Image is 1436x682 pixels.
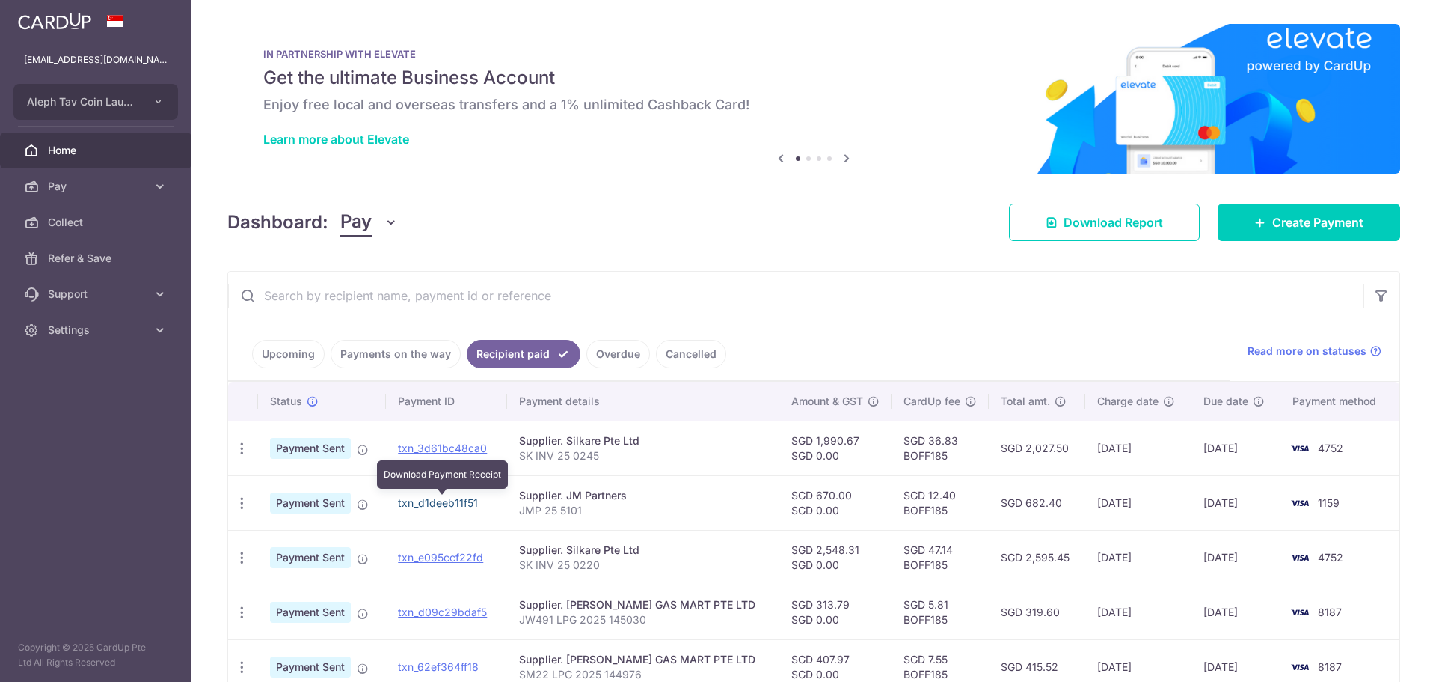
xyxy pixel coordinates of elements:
div: Supplier. Silkare Pte Ltd [519,543,767,558]
span: Due date [1203,394,1248,409]
p: JW491 LPG 2025 145030 [519,612,767,627]
th: Payment details [507,382,779,421]
span: Payment Sent [270,547,351,568]
span: Payment Sent [270,657,351,678]
img: Bank Card [1285,658,1315,676]
a: txn_d1deeb11f51 [398,496,478,509]
a: Payments on the way [331,340,461,368]
td: SGD 682.40 [989,475,1086,530]
img: Bank Card [1285,603,1315,621]
th: Payment ID [386,382,507,421]
td: SGD 47.14 BOFF185 [892,530,989,585]
span: Pay [340,208,372,237]
td: SGD 36.83 BOFF185 [892,421,989,475]
span: Payment Sent [270,438,351,459]
a: Upcoming [252,340,325,368]
span: Create Payment [1272,213,1363,231]
span: Refer & Save [48,251,147,266]
span: Download Report [1064,213,1163,231]
td: [DATE] [1085,421,1191,475]
td: [DATE] [1085,530,1191,585]
span: Support [48,287,147,302]
img: CardUp [18,12,91,30]
td: SGD 670.00 SGD 0.00 [779,475,892,530]
td: [DATE] [1191,475,1280,530]
td: SGD 1,990.67 SGD 0.00 [779,421,892,475]
a: Download Report [1009,204,1200,241]
input: Search by recipient name, payment id or reference [228,272,1363,320]
span: 4752 [1318,442,1343,454]
td: SGD 2,595.45 [989,530,1086,585]
span: Collect [48,215,147,230]
a: txn_e095ccf22fd [398,551,483,564]
p: SK INV 25 0220 [519,558,767,573]
a: txn_d09c29bdaf5 [398,606,487,618]
a: Read more on statuses [1248,344,1381,359]
a: Learn more about Elevate [263,132,409,147]
p: [EMAIL_ADDRESS][DOMAIN_NAME] [24,52,168,67]
img: Bank Card [1285,439,1315,457]
td: SGD 12.40 BOFF185 [892,475,989,530]
span: 4752 [1318,551,1343,564]
td: [DATE] [1191,585,1280,639]
td: SGD 313.79 SGD 0.00 [779,585,892,639]
span: 8187 [1318,606,1342,618]
div: Download Payment Receipt [377,460,508,489]
div: Supplier. [PERSON_NAME] GAS MART PTE LTD [519,652,767,667]
span: Read more on statuses [1248,344,1366,359]
a: txn_62ef364ff18 [398,660,479,673]
td: SGD 5.81 BOFF185 [892,585,989,639]
td: [DATE] [1085,585,1191,639]
span: Home [48,143,147,158]
span: Payment Sent [270,602,351,623]
span: Amount & GST [791,394,863,409]
td: SGD 319.60 [989,585,1086,639]
span: Aleph Tav Coin Laundry Pte Ltd [27,94,138,109]
span: Settings [48,323,147,338]
div: Supplier. Silkare Pte Ltd [519,433,767,448]
span: Status [270,394,302,409]
button: Pay [340,208,398,237]
p: JMP 25 5101 [519,503,767,518]
img: Renovation banner [227,24,1400,174]
span: CardUp fee [903,394,960,409]
span: 8187 [1318,660,1342,673]
h5: Get the ultimate Business Account [263,66,1364,90]
td: [DATE] [1191,530,1280,585]
h4: Dashboard: [227,209,328,236]
div: Supplier. [PERSON_NAME] GAS MART PTE LTD [519,597,767,612]
span: Total amt. [1001,394,1050,409]
a: Recipient paid [467,340,580,368]
td: [DATE] [1191,421,1280,475]
td: SGD 2,548.31 SGD 0.00 [779,530,892,585]
button: Aleph Tav Coin Laundry Pte Ltd [13,84,178,120]
span: Charge date [1097,394,1159,409]
a: Cancelled [656,340,726,368]
a: Create Payment [1218,204,1400,241]
a: Overdue [586,340,650,368]
a: txn_3d61bc48ca0 [398,442,487,454]
img: Bank Card [1285,549,1315,567]
span: Payment Sent [270,493,351,514]
td: SGD 2,027.50 [989,421,1086,475]
h6: Enjoy free local and overseas transfers and a 1% unlimited Cashback Card! [263,96,1364,114]
div: Supplier. JM Partners [519,488,767,503]
span: Pay [48,179,147,194]
p: IN PARTNERSHIP WITH ELEVATE [263,48,1364,60]
img: Bank Card [1285,494,1315,512]
span: 1159 [1318,496,1340,509]
p: SM22 LPG 2025 144976 [519,667,767,682]
th: Payment method [1280,382,1399,421]
td: [DATE] [1085,475,1191,530]
p: SK INV 25 0245 [519,448,767,463]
